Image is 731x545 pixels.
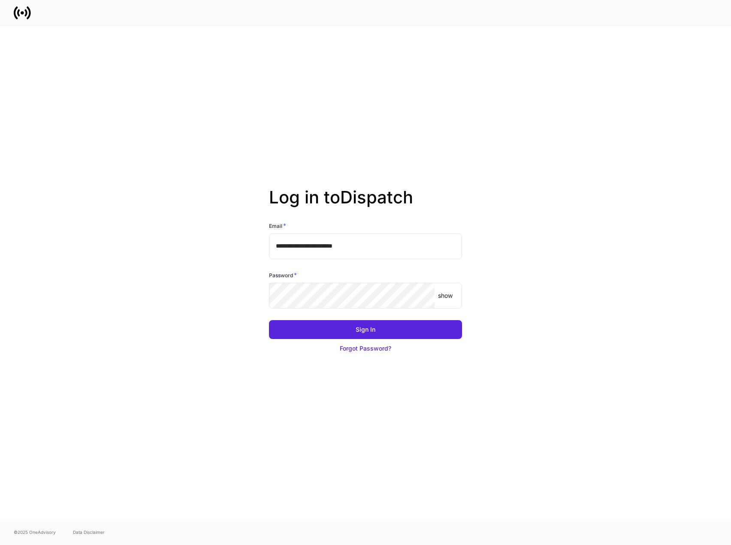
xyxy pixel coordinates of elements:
h6: Password [269,271,297,279]
p: show [438,291,453,300]
div: Forgot Password? [340,344,391,353]
h6: Email [269,221,286,230]
div: Sign In [356,325,375,334]
h2: Log in to Dispatch [269,187,462,221]
span: © 2025 OneAdvisory [14,529,56,536]
a: Data Disclaimer [73,529,105,536]
button: Sign In [269,320,462,339]
button: Forgot Password? [269,339,462,358]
